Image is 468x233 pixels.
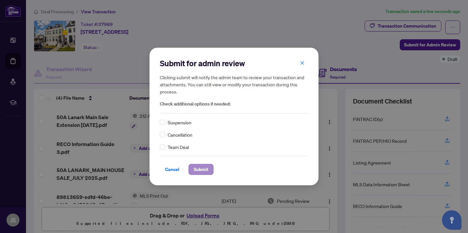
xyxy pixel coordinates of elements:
[168,143,189,151] span: Team Deal
[168,119,191,126] span: Suspension
[300,61,305,65] span: close
[160,100,308,108] span: Check additional options if needed:
[194,164,208,175] span: Submit
[168,131,192,138] span: Cancellation
[188,164,214,175] button: Submit
[165,164,179,175] span: Cancel
[160,164,185,175] button: Cancel
[442,210,461,230] button: Open asap
[160,74,308,95] h5: Clicking submit will notify the admin team to review your transaction and attachments. You can st...
[160,58,308,68] h2: Submit for admin review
